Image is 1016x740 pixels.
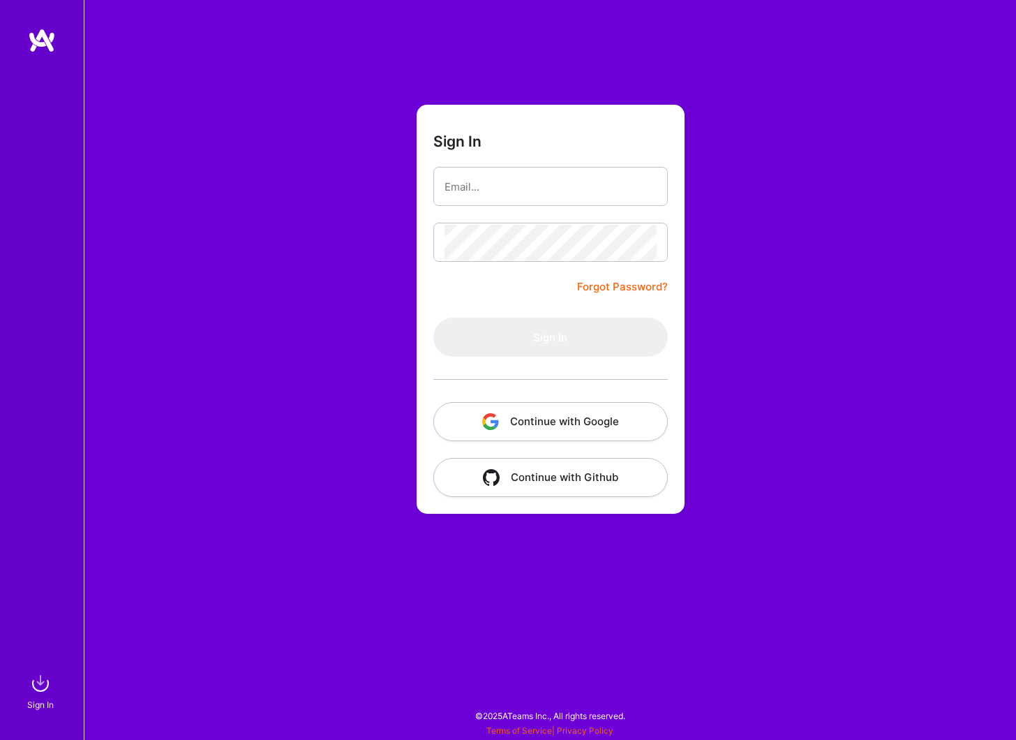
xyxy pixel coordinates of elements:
img: icon [482,413,499,430]
div: Sign In [27,697,54,712]
img: sign in [27,669,54,697]
img: logo [28,28,56,53]
a: Privacy Policy [557,725,613,736]
button: Continue with Google [433,402,668,441]
a: Forgot Password? [577,279,668,295]
div: © 2025 ATeams Inc., All rights reserved. [84,698,1016,733]
button: Sign In [433,318,668,357]
h3: Sign In [433,133,481,150]
a: sign inSign In [29,669,54,712]
a: Terms of Service [486,725,552,736]
span: | [486,725,613,736]
button: Continue with Github [433,458,668,497]
img: icon [483,469,500,486]
input: Email... [444,169,657,205]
